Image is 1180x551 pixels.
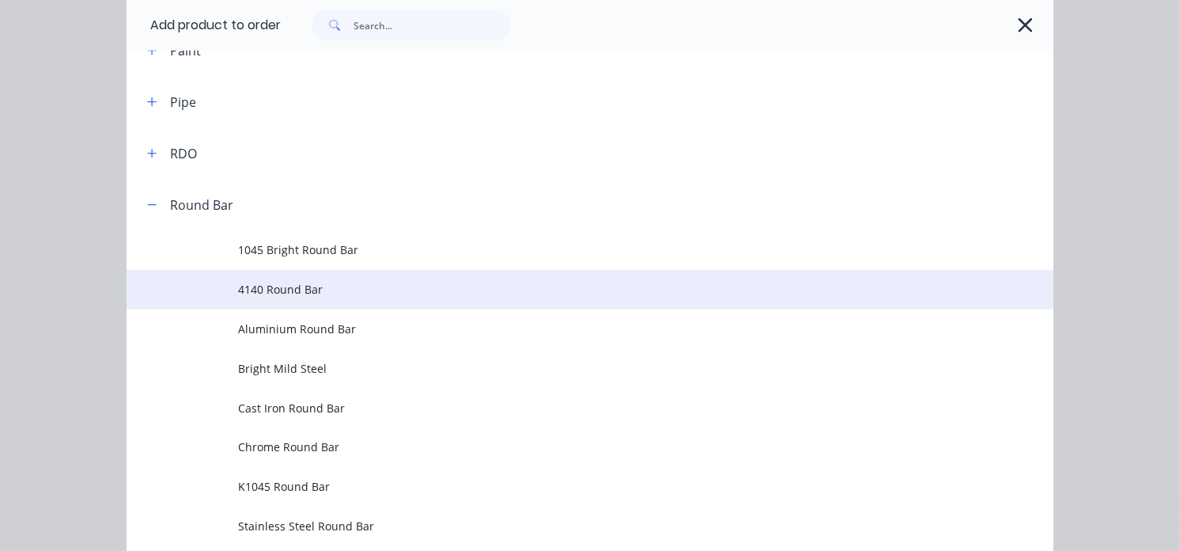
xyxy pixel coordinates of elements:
span: Aluminium Round Bar [238,321,891,337]
span: 1045 Bright Round Bar [238,241,891,258]
span: Cast Iron Round Bar [238,400,891,416]
div: Round Bar [170,196,233,215]
span: Stainless Steel Round Bar [238,518,891,534]
span: K1045 Round Bar [238,478,891,495]
input: Search... [354,9,510,41]
div: RDO [170,144,197,163]
div: Pipe [170,93,196,112]
span: Bright Mild Steel [238,360,891,377]
span: 4140 Round Bar [238,281,891,298]
span: Chrome Round Bar [238,439,891,455]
